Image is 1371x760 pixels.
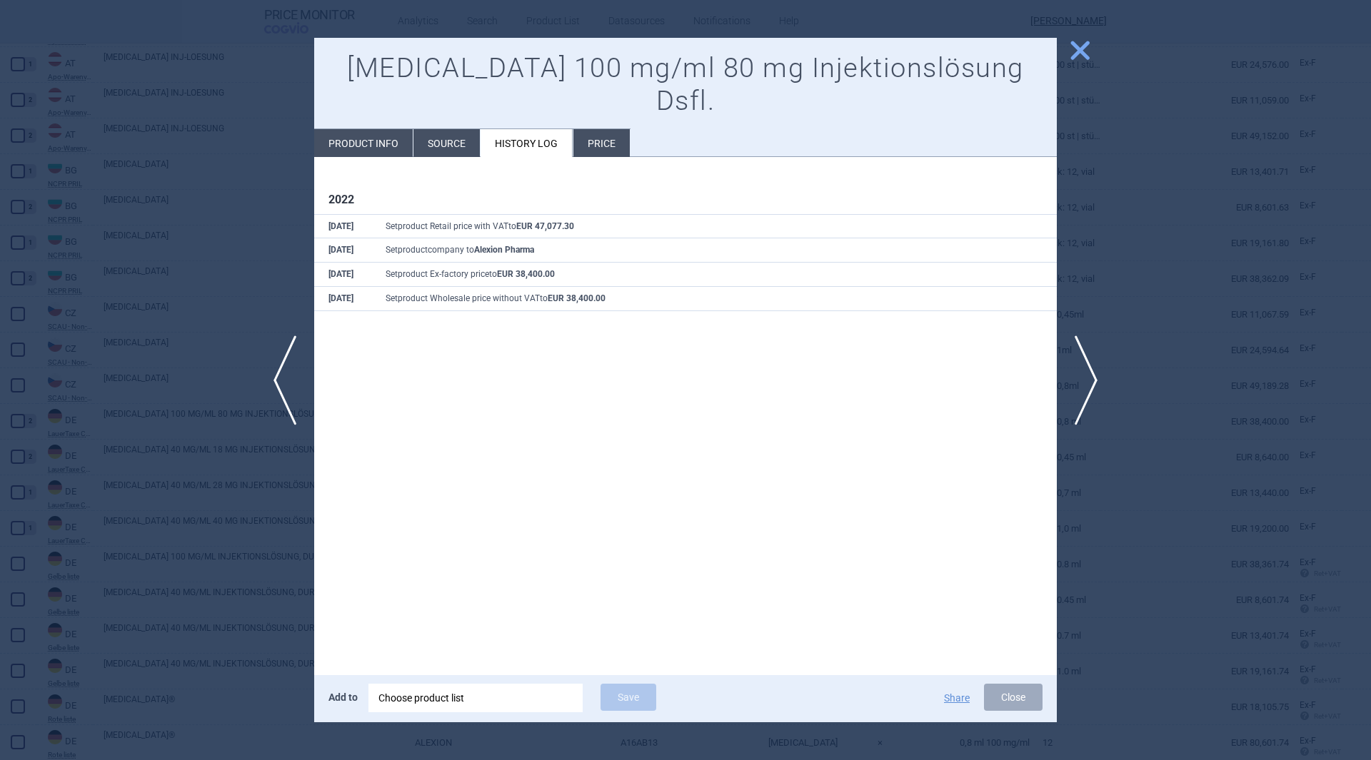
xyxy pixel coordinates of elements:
[481,129,573,157] li: History log
[314,238,371,263] th: [DATE]
[474,245,534,255] strong: Alexion Pharma
[314,287,371,311] th: [DATE]
[944,693,970,703] button: Share
[601,684,656,711] button: Save
[497,269,555,279] strong: EUR 38,400.00
[413,129,480,157] li: Source
[314,214,371,238] th: [DATE]
[368,684,583,712] div: Choose product list
[328,193,1043,206] h1: 2022
[328,52,1043,117] h1: [MEDICAL_DATA] 100 mg/ml 80 mg Injektionslösung Dsfl.
[548,293,606,303] strong: EUR 38,400.00
[573,129,630,157] li: Price
[516,221,574,231] strong: EUR 47,077.30
[984,684,1043,711] button: Close
[386,221,574,231] span: Set product Retail price with VAT to
[386,245,534,255] span: Set product company to
[378,684,573,712] div: Choose product list
[314,263,371,287] th: [DATE]
[328,684,358,711] p: Add to
[386,269,555,279] span: Set product Ex-factory price to
[314,129,413,157] li: Product info
[386,293,606,303] span: Set product Wholesale price without VAT to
